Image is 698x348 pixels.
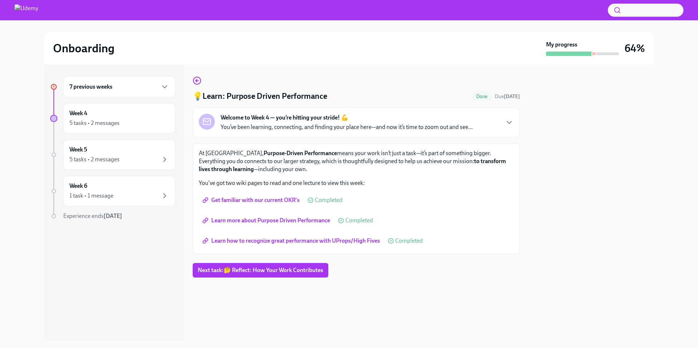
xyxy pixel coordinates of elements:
[204,237,380,244] span: Learn how to recognize great performance with UProps/High Fives
[345,218,373,223] span: Completed
[63,213,122,219] span: Experience ends
[204,197,300,204] span: Get familiar with our current OKR's
[50,176,175,206] a: Week 61 task • 1 message
[69,83,112,91] h6: 7 previous weeks
[69,182,87,190] h6: Week 6
[315,197,342,203] span: Completed
[472,94,492,99] span: Done
[63,76,175,97] div: 7 previous weeks
[69,192,113,200] div: 1 task • 1 message
[204,217,330,224] span: Learn more about Purpose Driven Performance
[198,267,323,274] span: Next task : 🤔 Reflect: How Your Work Contributes
[495,93,520,100] span: Due
[395,238,423,244] span: Completed
[104,213,122,219] strong: [DATE]
[69,155,120,163] div: 5 tasks • 2 messages
[15,4,38,16] img: Udemy
[193,91,327,102] h4: 💡Learn: Purpose Driven Performance
[53,41,115,56] h2: Onboarding
[50,139,175,170] a: Week 55 tasks • 2 messages
[264,150,337,157] strong: Purpose-Driven Performance
[221,114,348,122] strong: Welcome to Week 4 — you’re hitting your stride! 💪
[625,42,645,55] h3: 64%
[199,234,385,248] a: Learn how to recognize great performance with UProps/High Fives
[199,149,514,173] p: At [GEOGRAPHIC_DATA], means your work isn’t just a task—it’s part of something bigger. Everything...
[50,103,175,134] a: Week 45 tasks • 2 messages
[495,93,520,100] span: September 8th, 2025 10:00
[69,146,87,154] h6: Week 5
[221,123,473,131] p: You’ve been learning, connecting, and finding your place here—and now it’s time to zoom out and s...
[69,119,120,127] div: 5 tasks • 2 messages
[504,93,520,100] strong: [DATE]
[199,193,305,207] a: Get familiar with our current OKR's
[69,109,87,117] h6: Week 4
[199,213,335,228] a: Learn more about Purpose Driven Performance
[193,263,328,278] button: Next task:🤔 Reflect: How Your Work Contributes
[199,179,514,187] p: You've got two wiki pages to read and one lecture to view this week:
[546,41,577,49] strong: My progress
